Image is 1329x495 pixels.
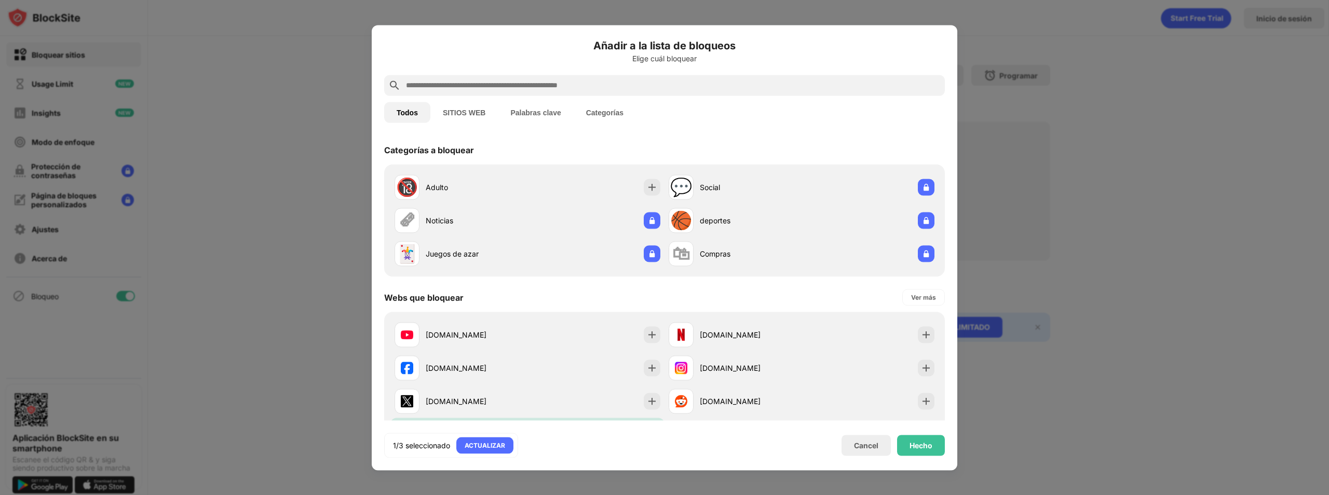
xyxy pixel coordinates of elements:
[401,328,413,341] img: favicons
[384,37,945,53] h6: Añadir a la lista de bloqueos
[393,440,450,450] div: 1/3 seleccionado
[675,328,687,341] img: favicons
[426,396,527,407] div: [DOMAIN_NAME]
[401,395,413,407] img: favicons
[700,182,802,193] div: Social
[426,363,527,373] div: [DOMAIN_NAME]
[384,144,474,155] div: Categorías a bloquear
[672,243,690,264] div: 🛍
[426,182,527,193] div: Adulto
[426,215,527,226] div: Noticias
[396,177,418,198] div: 🔞
[574,102,636,123] button: Categorías
[700,363,802,373] div: [DOMAIN_NAME]
[675,362,687,374] img: favicons
[700,329,802,340] div: [DOMAIN_NAME]
[498,102,573,123] button: Palabras clave
[675,395,687,407] img: favicons
[384,54,945,62] div: Elige cuál bloquear
[700,248,802,259] div: Compras
[396,243,418,264] div: 🃏
[700,215,802,226] div: deportes
[398,210,416,231] div: 🗞
[388,79,401,91] img: search.svg
[911,292,936,302] div: Ver más
[465,440,505,450] div: ACTUALIZAR
[384,292,464,302] div: Webs que bloquear
[700,396,802,407] div: [DOMAIN_NAME]
[426,248,527,259] div: Juegos de azar
[384,102,430,123] button: Todos
[670,177,692,198] div: 💬
[430,102,498,123] button: SITIOS WEB
[426,329,527,340] div: [DOMAIN_NAME]
[401,362,413,374] img: favicons
[670,210,692,231] div: 🏀
[854,441,878,450] div: Cancel
[910,441,932,449] div: Hecho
